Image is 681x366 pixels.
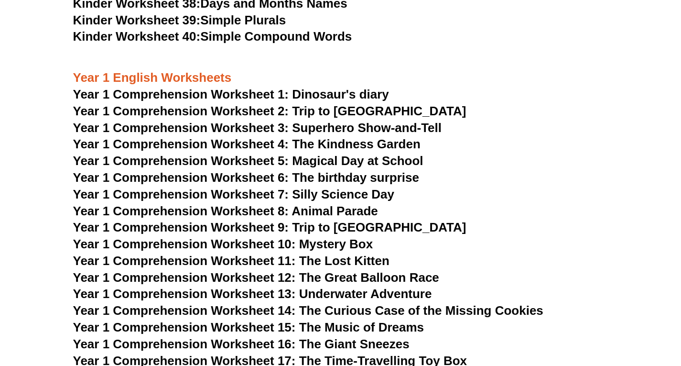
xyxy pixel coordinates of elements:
a: Year 1 Comprehension Worksheet 10: Mystery Box [73,237,373,251]
span: Kinder Worksheet 40: [73,29,201,44]
a: Year 1 Comprehension Worksheet 8: Animal Parade [73,204,378,218]
a: Kinder Worksheet 39:Simple Plurals [73,13,286,27]
a: Year 1 Comprehension Worksheet 7: Silly Science Day [73,187,395,201]
a: Year 1 Comprehension Worksheet 5: Magical Day at School [73,154,423,168]
a: Year 1 Comprehension Worksheet 12: The Great Balloon Race [73,270,439,285]
a: Year 1 Comprehension Worksheet 16: The Giant Sneezes [73,337,410,351]
span: Kinder Worksheet 39: [73,13,201,27]
a: Year 1 Comprehension Worksheet 1: Dinosaur's diary [73,87,389,101]
a: Year 1 Comprehension Worksheet 13: Underwater Adventure [73,287,432,301]
a: Year 1 Comprehension Worksheet 15: The Music of Dreams [73,320,424,334]
a: Year 1 Comprehension Worksheet 9: Trip to [GEOGRAPHIC_DATA] [73,220,466,234]
a: Year 1 Comprehension Worksheet 6: The birthday surprise [73,170,419,185]
h3: Year 1 English Worksheets [73,70,608,86]
a: Year 1 Comprehension Worksheet 4: The Kindness Garden [73,137,421,151]
a: Year 1 Comprehension Worksheet 3: Superhero Show-and-Tell [73,121,442,135]
iframe: Chat Widget [522,258,681,366]
a: Year 1 Comprehension Worksheet 2: Trip to [GEOGRAPHIC_DATA] [73,104,466,118]
a: Year 1 Comprehension Worksheet 14: The Curious Case of the Missing Cookies [73,303,543,318]
a: Year 1 Comprehension Worksheet 11: The Lost Kitten [73,254,389,268]
a: Kinder Worksheet 40:Simple Compound Words [73,29,352,44]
